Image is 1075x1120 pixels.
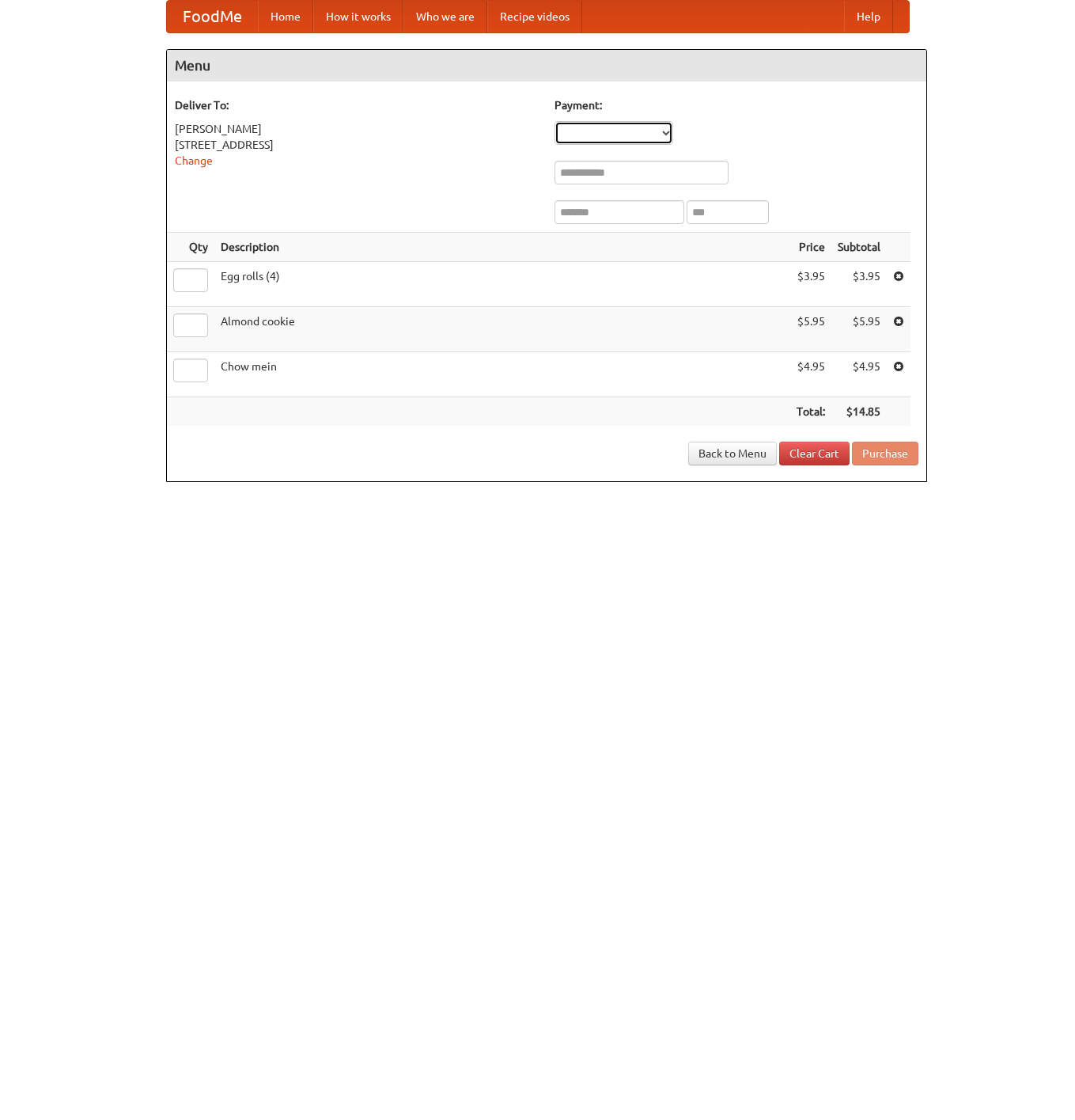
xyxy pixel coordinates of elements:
a: Change [175,154,213,167]
a: Recipe videos [487,1,582,32]
button: Purchase [852,442,918,465]
h4: Menu [167,50,926,82]
div: [STREET_ADDRESS] [175,137,539,153]
h5: Payment: [555,97,918,113]
th: Description [214,233,790,262]
td: Almond cookie [214,307,790,352]
td: $5.95 [790,307,831,352]
a: Back to Menu [688,442,777,465]
div: [PERSON_NAME] [175,121,539,137]
td: $4.95 [831,352,887,397]
td: $3.95 [831,262,887,307]
th: Total: [790,397,831,427]
td: Egg rolls (4) [214,262,790,307]
td: $3.95 [790,262,831,307]
a: FoodMe [167,1,258,32]
th: Subtotal [831,233,887,262]
th: Qty [167,233,214,262]
a: Help [844,1,893,32]
h5: Deliver To: [175,97,539,113]
a: Clear Cart [779,442,850,465]
td: $4.95 [790,352,831,397]
td: Chow mein [214,352,790,397]
a: Home [258,1,313,32]
th: Price [790,233,831,262]
td: $5.95 [831,307,887,352]
th: $14.85 [831,397,887,427]
a: Who we are [403,1,487,32]
a: How it works [313,1,403,32]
